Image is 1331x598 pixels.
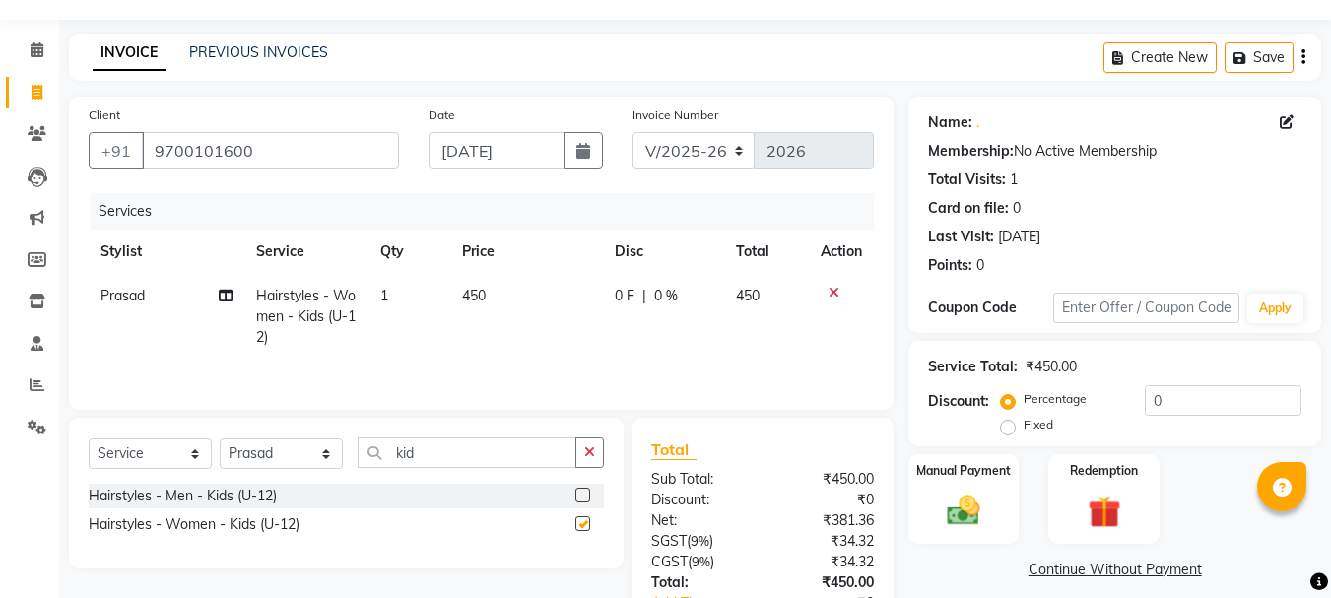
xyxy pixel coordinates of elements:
[91,193,889,230] div: Services
[763,552,889,572] div: ₹34.32
[89,106,120,124] label: Client
[651,532,687,550] span: SGST
[928,141,1301,162] div: No Active Membership
[636,510,763,531] div: Net:
[976,112,979,133] a: .
[244,230,368,274] th: Service
[642,286,646,306] span: |
[1225,42,1294,73] button: Save
[916,462,1011,480] label: Manual Payment
[89,486,277,506] div: Hairstyles - Men - Kids (U-12)
[1247,294,1303,323] button: Apply
[89,230,244,274] th: Stylist
[1078,492,1131,532] img: _gift.svg
[100,287,145,304] span: Prasad
[189,43,328,61] a: PREVIOUS INVOICES
[93,35,166,71] a: INVOICE
[256,287,356,346] span: Hairstyles - Women - Kids (U-12)
[636,469,763,490] div: Sub Total:
[636,531,763,552] div: ( )
[429,106,455,124] label: Date
[998,227,1040,247] div: [DATE]
[763,531,889,552] div: ₹34.32
[937,492,990,529] img: _cash.svg
[1024,416,1053,433] label: Fixed
[380,287,388,304] span: 1
[615,286,634,306] span: 0 F
[358,437,576,468] input: Search or Scan
[636,490,763,510] div: Discount:
[368,230,450,274] th: Qty
[603,230,724,274] th: Disc
[636,572,763,593] div: Total:
[928,169,1006,190] div: Total Visits:
[692,554,710,569] span: 9%
[928,391,989,412] div: Discount:
[89,514,299,535] div: Hairstyles - Women - Kids (U-12)
[142,132,399,169] input: Search by Name/Mobile/Email/Code
[450,230,603,274] th: Price
[763,490,889,510] div: ₹0
[763,572,889,593] div: ₹450.00
[462,287,486,304] span: 450
[636,552,763,572] div: ( )
[724,230,810,274] th: Total
[651,553,688,570] span: CGST
[632,106,718,124] label: Invoice Number
[1010,169,1018,190] div: 1
[1103,42,1217,73] button: Create New
[763,469,889,490] div: ₹450.00
[928,227,994,247] div: Last Visit:
[928,255,972,276] div: Points:
[928,198,1009,219] div: Card on file:
[1026,357,1077,377] div: ₹450.00
[691,533,709,549] span: 9%
[736,287,760,304] span: 450
[1024,390,1087,408] label: Percentage
[912,560,1317,580] a: Continue Without Payment
[1013,198,1021,219] div: 0
[976,255,984,276] div: 0
[1070,462,1138,480] label: Redemption
[928,357,1018,377] div: Service Total:
[89,132,144,169] button: +91
[928,112,972,133] div: Name:
[928,298,1052,318] div: Coupon Code
[1053,293,1239,323] input: Enter Offer / Coupon Code
[809,230,874,274] th: Action
[651,439,697,460] span: Total
[654,286,678,306] span: 0 %
[763,510,889,531] div: ₹381.36
[928,141,1014,162] div: Membership:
